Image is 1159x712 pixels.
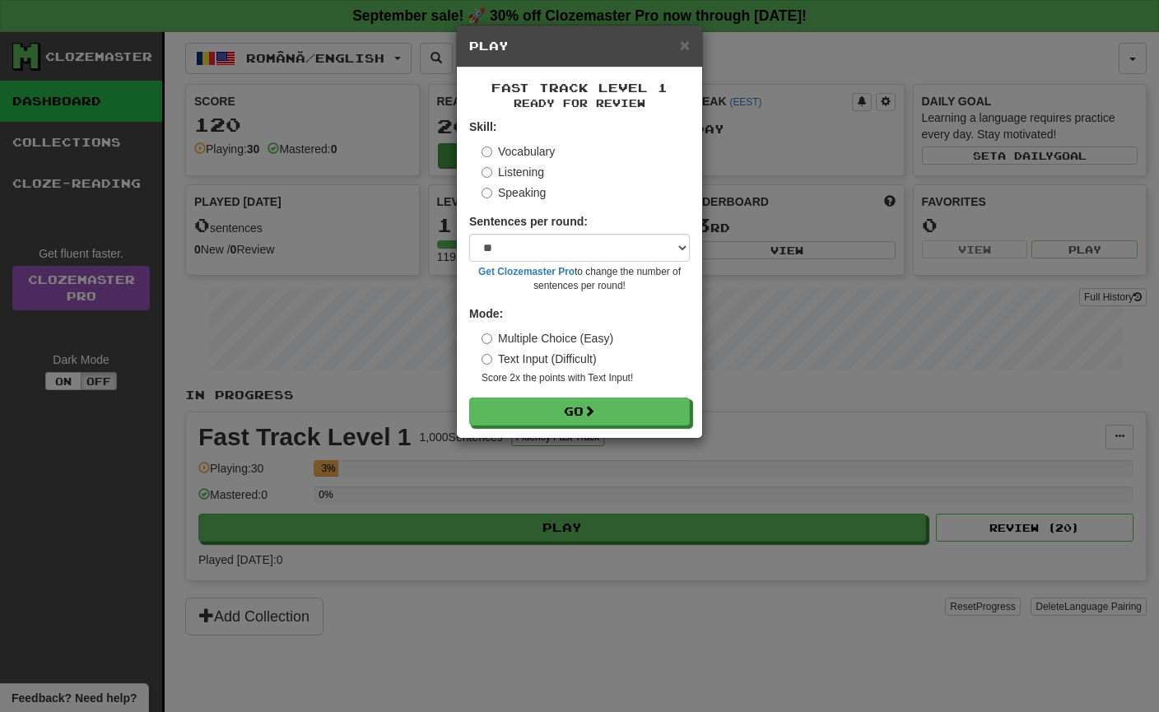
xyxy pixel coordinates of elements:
label: Vocabulary [482,143,555,160]
small: Score 2x the points with Text Input ! [482,371,690,385]
input: Vocabulary [482,147,492,157]
a: Get Clozemaster Pro [478,266,575,277]
input: Speaking [482,188,492,198]
strong: Mode: [469,307,503,320]
button: Go [469,398,690,426]
strong: Skill: [469,120,496,133]
small: to change the number of sentences per round! [469,265,690,293]
label: Multiple Choice (Easy) [482,330,613,347]
input: Listening [482,167,492,178]
input: Text Input (Difficult) [482,354,492,365]
h5: Play [469,38,690,54]
span: × [680,35,690,54]
input: Multiple Choice (Easy) [482,333,492,344]
small: Ready for Review [469,96,690,110]
label: Speaking [482,184,546,201]
button: Close [680,36,690,54]
span: Fast Track Level 1 [491,81,668,95]
label: Text Input (Difficult) [482,351,597,367]
label: Sentences per round: [469,213,588,230]
label: Listening [482,164,544,180]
